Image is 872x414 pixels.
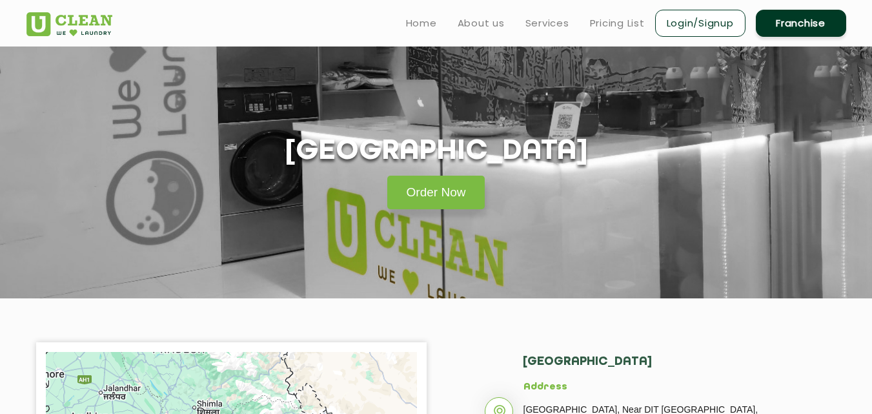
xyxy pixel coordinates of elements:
a: Home [406,16,437,31]
a: Franchise [756,10,846,37]
a: Pricing List [590,16,645,31]
h1: [GEOGRAPHIC_DATA] [284,136,589,169]
a: Login/Signup [655,10,745,37]
h5: Address [523,382,798,393]
a: About us [458,16,505,31]
a: Services [525,16,569,31]
h2: [GEOGRAPHIC_DATA] [522,355,798,382]
img: UClean Laundry and Dry Cleaning [26,12,112,36]
a: Order Now [387,176,485,209]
